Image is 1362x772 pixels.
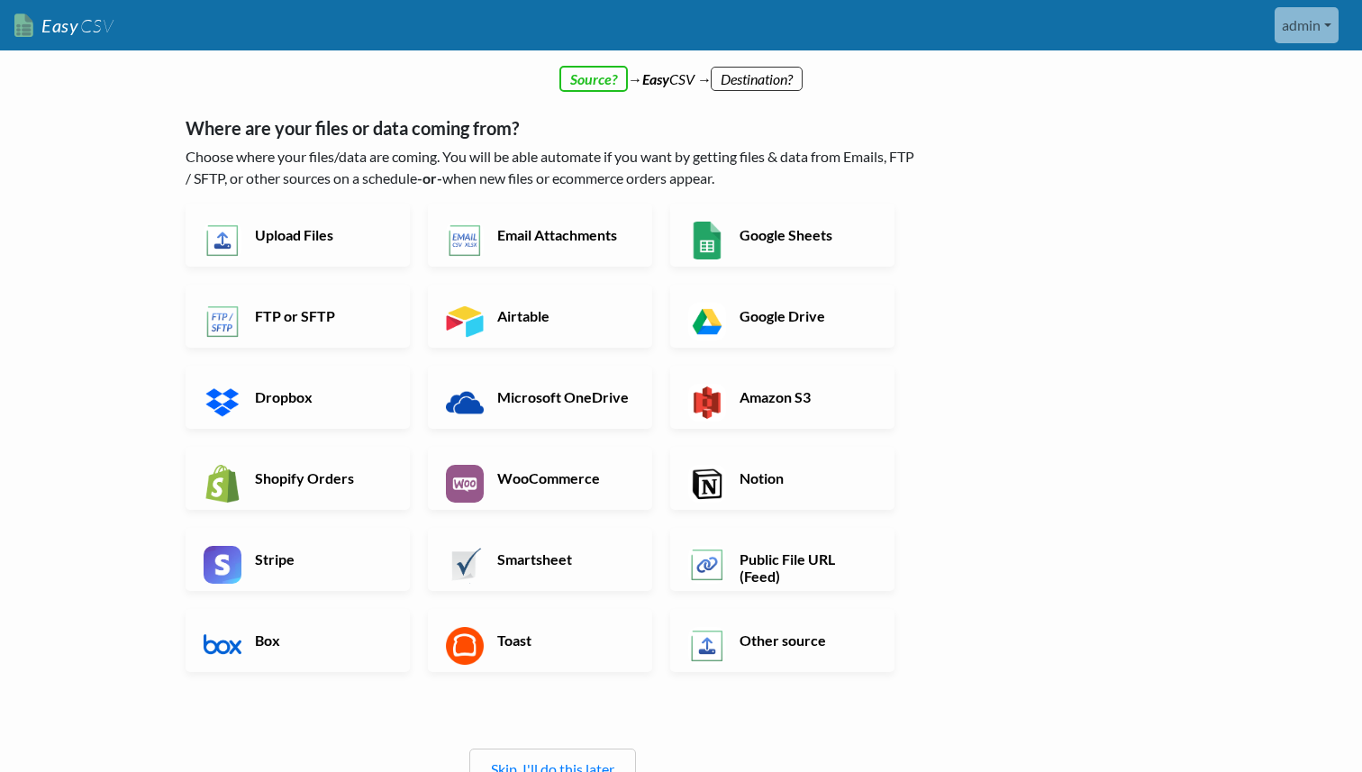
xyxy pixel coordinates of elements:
[735,631,876,649] h6: Other source
[670,204,894,267] a: Google Sheets
[735,469,876,486] h6: Notion
[186,447,410,510] a: Shopify Orders
[735,226,876,243] h6: Google Sheets
[204,465,241,503] img: Shopify App & API
[670,285,894,348] a: Google Drive
[428,204,652,267] a: Email Attachments
[735,388,876,405] h6: Amazon S3
[446,546,484,584] img: Smartsheet App & API
[428,285,652,348] a: Airtable
[14,7,113,44] a: EasyCSV
[250,388,392,405] h6: Dropbox
[688,627,726,665] img: Other Source App & API
[186,285,410,348] a: FTP or SFTP
[493,307,634,324] h6: Airtable
[186,204,410,267] a: Upload Files
[446,465,484,503] img: WooCommerce App & API
[446,384,484,422] img: Microsoft OneDrive App & API
[446,627,484,665] img: Toast App & API
[735,550,876,585] h6: Public File URL (Feed)
[446,222,484,259] img: Email New CSV or XLSX File App & API
[670,528,894,591] a: Public File URL (Feed)
[688,303,726,341] img: Google Drive App & API
[186,146,920,189] p: Choose where your files/data are coming. You will be able automate if you want by getting files &...
[688,465,726,503] img: Notion App & API
[688,546,726,584] img: Public File URL App & API
[186,528,410,591] a: Stripe
[670,447,894,510] a: Notion
[204,546,241,584] img: Stripe App & API
[670,609,894,672] a: Other source
[493,550,634,568] h6: Smartsheet
[168,50,1194,90] div: → CSV →
[204,222,241,259] img: Upload Files App & API
[688,222,726,259] img: Google Sheets App & API
[250,226,392,243] h6: Upload Files
[250,631,392,649] h6: Box
[186,117,920,139] h5: Where are your files or data coming from?
[735,307,876,324] h6: Google Drive
[250,550,392,568] h6: Stripe
[428,447,652,510] a: WooCommerce
[670,366,894,429] a: Amazon S3
[250,469,392,486] h6: Shopify Orders
[428,609,652,672] a: Toast
[1275,7,1339,43] a: admin
[186,609,410,672] a: Box
[204,627,241,665] img: Box App & API
[428,366,652,429] a: Microsoft OneDrive
[493,388,634,405] h6: Microsoft OneDrive
[78,14,113,37] span: CSV
[493,631,634,649] h6: Toast
[204,303,241,341] img: FTP or SFTP App & API
[204,384,241,422] img: Dropbox App & API
[688,384,726,422] img: Amazon S3 App & API
[417,169,442,186] b: -or-
[250,307,392,324] h6: FTP or SFTP
[186,366,410,429] a: Dropbox
[493,469,634,486] h6: WooCommerce
[446,303,484,341] img: Airtable App & API
[493,226,634,243] h6: Email Attachments
[428,528,652,591] a: Smartsheet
